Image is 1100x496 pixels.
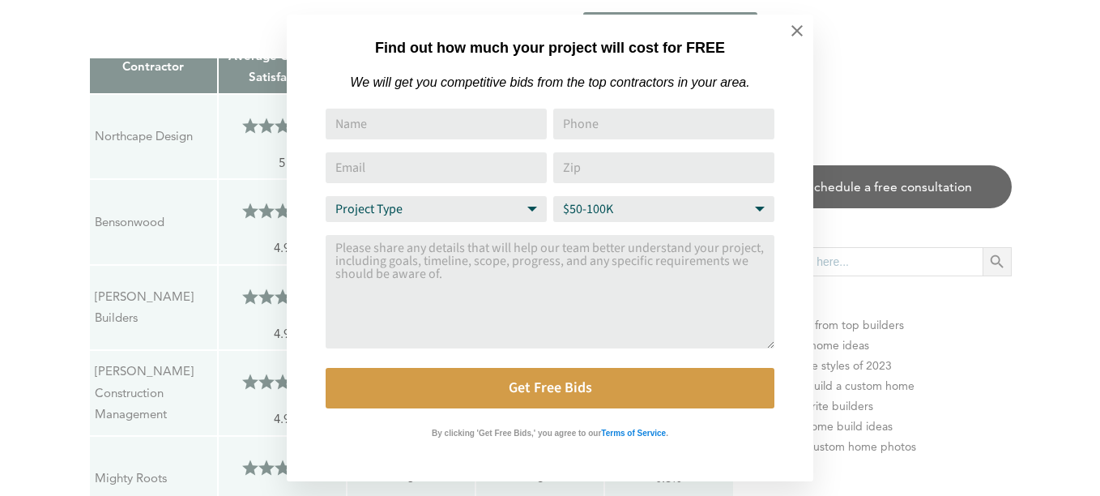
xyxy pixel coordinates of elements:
[432,429,601,438] strong: By clicking 'Get Free Bids,' you agree to our
[769,2,825,59] button: Close
[326,368,774,408] button: Get Free Bids
[553,152,774,183] input: Zip
[553,196,774,222] select: Budget Range
[553,109,774,139] input: Phone
[350,75,749,89] em: We will get you competitive bids from the top contractors in your area.
[326,196,547,222] select: Project Type
[666,429,668,438] strong: .
[326,235,774,348] textarea: Comment or Message
[601,425,666,438] a: Terms of Service
[375,40,725,56] strong: Find out how much your project will cost for FREE
[601,429,666,438] strong: Terms of Service
[326,152,547,183] input: Email Address
[326,109,547,139] input: Name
